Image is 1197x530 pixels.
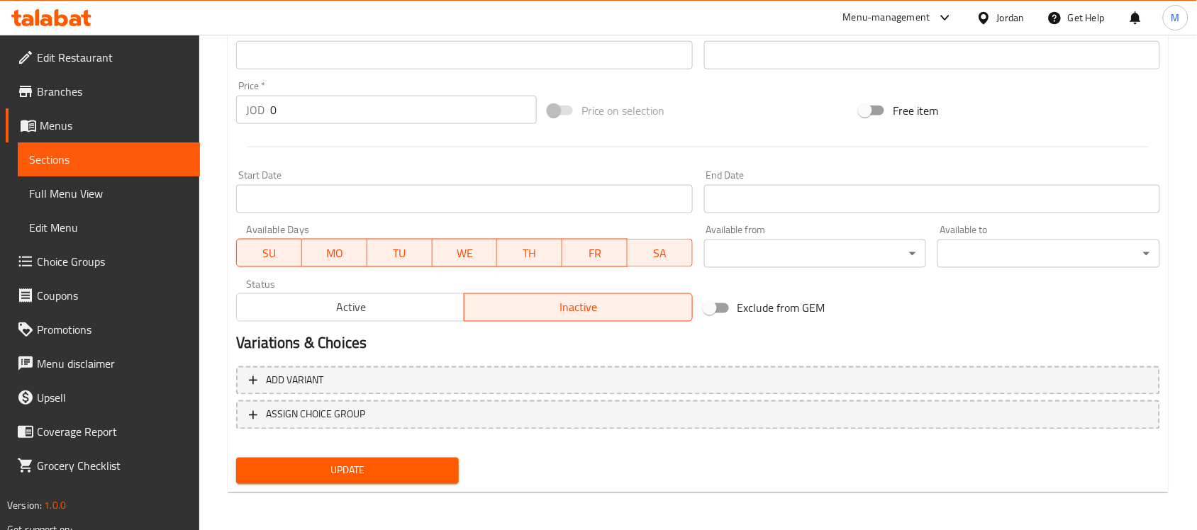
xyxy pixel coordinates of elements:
[37,389,189,406] span: Upsell
[247,462,447,480] span: Update
[6,449,200,483] a: Grocery Checklist
[470,298,686,318] span: Inactive
[236,41,692,69] input: Please enter product barcode
[464,293,692,322] button: Inactive
[373,243,427,264] span: TU
[37,287,189,304] span: Coupons
[843,9,930,26] div: Menu-management
[18,210,200,244] a: Edit Menu
[37,253,189,270] span: Choice Groups
[243,243,296,264] span: SU
[893,102,938,119] span: Free item
[503,243,557,264] span: TH
[266,372,323,390] span: Add variant
[18,176,200,210] a: Full Menu View
[704,239,927,268] div: ​
[433,239,498,267] button: WE
[562,239,628,267] button: FR
[44,496,66,514] span: 1.0.0
[29,151,189,168] span: Sections
[236,458,459,484] button: Update
[270,96,537,124] input: Please enter price
[581,102,665,119] span: Price on selection
[6,278,200,312] a: Coupons
[6,415,200,449] a: Coverage Report
[236,366,1160,395] button: Add variant
[37,321,189,338] span: Promotions
[737,300,825,317] span: Exclude from GEM
[628,239,693,267] button: SA
[6,74,200,108] a: Branches
[266,406,365,424] span: ASSIGN CHOICE GROUP
[6,380,200,415] a: Upsell
[236,333,1160,354] h2: Variations & Choices
[367,239,433,267] button: TU
[37,457,189,474] span: Grocery Checklist
[37,83,189,100] span: Branches
[704,41,1160,69] input: Please enter product sku
[37,355,189,372] span: Menu disclaimer
[633,243,687,264] span: SA
[7,496,42,514] span: Version:
[497,239,562,267] button: TH
[438,243,492,264] span: WE
[29,219,189,236] span: Edit Menu
[40,117,189,134] span: Menus
[6,312,200,346] a: Promotions
[236,293,464,322] button: Active
[568,243,622,264] span: FR
[243,298,459,318] span: Active
[1171,10,1180,26] span: M
[6,346,200,380] a: Menu disclaimer
[246,101,265,118] p: JOD
[37,49,189,66] span: Edit Restaurant
[6,108,200,142] a: Menus
[6,244,200,278] a: Choice Groups
[236,400,1160,429] button: ASSIGN CHOICE GROUP
[302,239,367,267] button: MO
[937,239,1160,268] div: ​
[37,423,189,440] span: Coverage Report
[18,142,200,176] a: Sections
[308,243,362,264] span: MO
[997,10,1025,26] div: Jordan
[236,239,302,267] button: SU
[6,40,200,74] a: Edit Restaurant
[29,185,189,202] span: Full Menu View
